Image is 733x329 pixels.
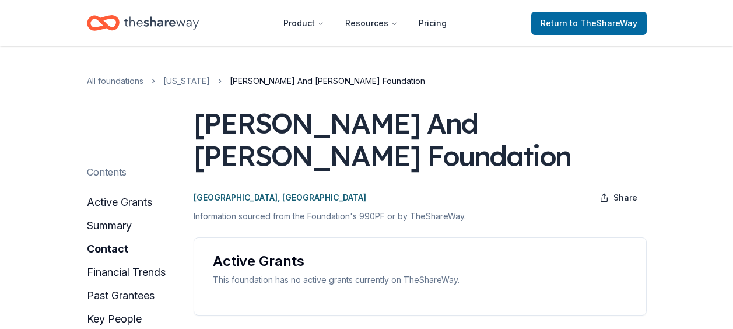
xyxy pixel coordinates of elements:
[213,252,627,271] div: Active Grants
[274,12,334,35] button: Product
[87,9,199,37] a: Home
[590,186,647,209] button: Share
[213,273,627,287] div: This foundation has no active grants currently on TheShareWay.
[87,310,142,328] button: key people
[613,191,637,205] span: Share
[230,74,425,88] span: [PERSON_NAME] And [PERSON_NAME] Foundation
[87,216,132,235] button: summary
[87,74,143,88] a: All foundations
[87,286,155,305] button: past grantees
[87,74,647,88] nav: breadcrumb
[194,209,647,223] p: Information sourced from the Foundation's 990PF or by TheShareWay.
[409,12,456,35] a: Pricing
[570,18,637,28] span: to TheShareWay
[87,240,128,258] button: contact
[194,107,647,172] div: [PERSON_NAME] And [PERSON_NAME] Foundation
[163,74,210,88] a: [US_STATE]
[194,191,366,205] p: [GEOGRAPHIC_DATA], [GEOGRAPHIC_DATA]
[87,165,127,179] div: Contents
[531,12,647,35] a: Returnto TheShareWay
[541,16,637,30] span: Return
[274,9,456,37] nav: Main
[87,193,152,212] button: active grants
[87,263,166,282] button: financial trends
[336,12,407,35] button: Resources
